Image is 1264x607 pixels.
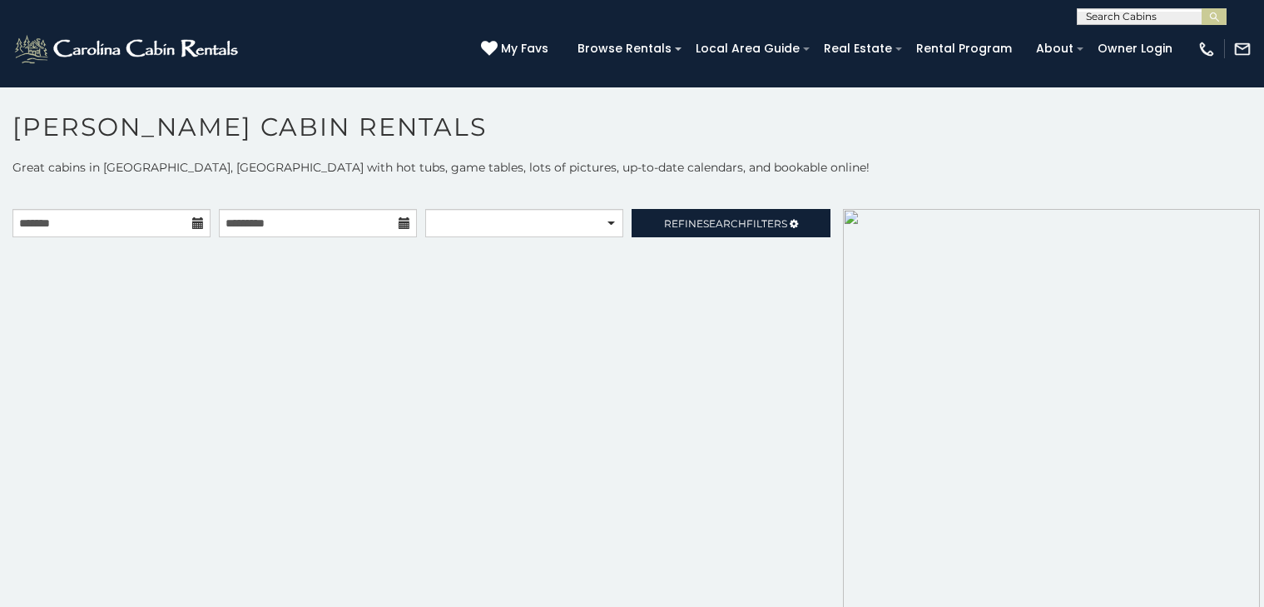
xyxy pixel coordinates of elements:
[569,36,680,62] a: Browse Rentals
[908,36,1020,62] a: Rental Program
[632,209,830,237] a: RefineSearchFilters
[12,32,243,66] img: White-1-2.png
[1089,36,1181,62] a: Owner Login
[703,217,746,230] span: Search
[664,217,787,230] span: Refine Filters
[687,36,808,62] a: Local Area Guide
[1197,40,1216,58] img: phone-regular-white.png
[501,40,548,57] span: My Favs
[1233,40,1252,58] img: mail-regular-white.png
[815,36,900,62] a: Real Estate
[1028,36,1082,62] a: About
[481,40,553,58] a: My Favs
